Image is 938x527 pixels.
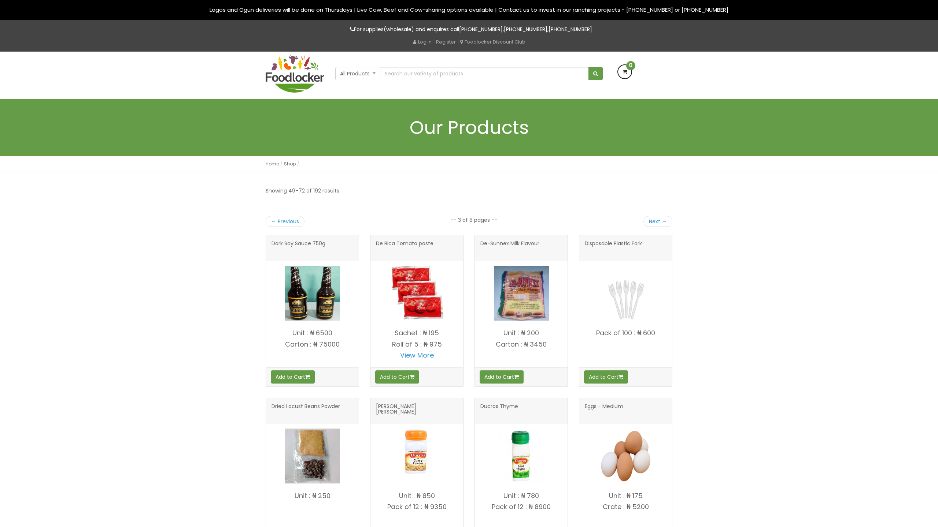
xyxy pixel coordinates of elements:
[451,216,497,224] li: -- 3 of 8 pages --
[549,26,592,33] a: [PHONE_NUMBER]
[266,492,359,500] p: Unit : ₦ 250
[375,370,419,384] button: Add to Cart
[376,404,458,418] span: [PERSON_NAME] [PERSON_NAME]
[370,492,463,500] p: Unit : ₦ 850
[266,117,672,138] h1: Our Products
[475,503,568,511] p: Pack of 12 : ₦ 8900
[370,341,463,348] p: Roll of 5 : ₦ 975
[285,429,340,483] img: Dried Locust Beans Powder
[514,374,519,380] i: Add to cart
[643,216,672,227] a: Next →
[370,503,463,511] p: Pack of 12 : ₦ 9350
[266,216,304,227] a: ← Previous
[389,266,444,321] img: De Rica Tomato paste
[266,329,359,337] p: Unit : ₦ 6500
[410,374,414,380] i: Add to cart
[400,351,434,360] a: View More
[598,266,653,321] img: Disposable Plastic Fork
[436,38,456,45] a: Register
[618,374,623,380] i: Add to cart
[626,61,635,70] span: 0
[504,26,547,33] a: [PHONE_NUMBER]
[380,67,589,80] input: Search our variety of products
[475,329,568,337] p: Unit : ₦ 200
[272,404,340,418] span: Dried Locust Beans Powder
[480,404,518,418] span: Ducros Thyme
[480,370,524,384] button: Add to Cart
[433,38,435,45] span: |
[266,341,359,348] p: Carton : ₦ 75000
[459,26,503,33] a: [PHONE_NUMBER]
[271,370,315,384] button: Add to Cart
[210,6,728,14] span: Lagos and Ogun deliveries will be done on Thursdays | Live Cow, Beef and Cow-sharing options avai...
[598,429,653,483] img: Eggs - Medium
[460,38,525,45] a: Foodlocker Discount Club
[413,38,432,45] a: Log in
[266,161,279,167] a: Home
[266,25,672,34] p: For supplies(wholesale) and enquires call , ,
[579,492,672,500] p: Unit : ₦ 175
[457,38,459,45] span: |
[475,492,568,500] p: Unit : ₦ 780
[494,266,549,321] img: De-Sunnex Milk Flavour
[335,67,380,80] button: All Products
[272,241,325,255] span: Dark Soy Sauce 750g
[579,503,672,511] p: Crate : ₦ 5200
[475,341,568,348] p: Carton : ₦ 3450
[266,55,324,93] img: FoodLocker
[579,329,672,337] p: Pack of 100 : ₦ 600
[494,429,549,483] img: Ducros Thyme
[584,370,628,384] button: Add to Cart
[370,329,463,337] p: Sachet : ₦ 195
[305,374,310,380] i: Add to cart
[585,241,642,255] span: Disposable Plastic Fork
[389,429,444,483] img: Ducros Curry
[480,241,539,255] span: De-Sunnex Milk Flavour
[266,187,339,195] p: Showing 49–72 of 192 results
[376,241,433,255] span: De Rica Tomato paste
[285,266,340,321] img: Dark Soy Sauce 750g
[585,404,623,418] span: Eggs - Medium
[284,161,296,167] a: Shop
